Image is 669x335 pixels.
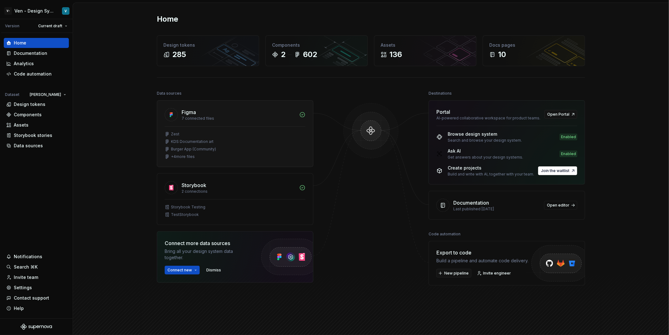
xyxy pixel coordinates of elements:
[165,239,249,247] div: Connect more data sources
[171,205,205,210] div: Storybook Testing
[448,138,522,143] div: Search and browse your design system.
[4,110,69,120] a: Components
[4,303,69,313] button: Help
[436,249,528,256] div: Export to code
[547,112,569,117] span: Open Portal
[182,181,206,189] div: Storybook
[475,269,514,278] a: Invite engineer
[14,40,26,46] div: Home
[14,132,52,139] div: Storybook stories
[14,71,52,77] div: Code automation
[4,38,69,48] a: Home
[436,116,541,121] div: AI-powered collaborative workspace for product teams.
[14,122,28,128] div: Assets
[167,268,192,273] span: Connect new
[538,166,577,175] button: Join the waitlist
[453,207,540,212] div: Last published [DATE]
[14,101,45,107] div: Design tokens
[171,147,216,152] div: Burger App (Community)
[14,112,42,118] div: Components
[30,92,61,97] span: [PERSON_NAME]
[14,285,32,291] div: Settings
[448,172,534,177] div: Build and write with AI, together with your team.
[4,7,12,15] div: V-
[436,108,450,116] div: Portal
[163,42,253,48] div: Design tokens
[303,50,317,60] div: 602
[182,108,196,116] div: Figma
[21,324,52,330] svg: Supernova Logo
[35,22,70,30] button: Current draft
[203,266,224,275] button: Dismiss
[171,139,214,144] div: KDS Documentation art
[4,283,69,293] a: Settings
[14,8,54,14] div: Ven - Design System Test
[547,203,569,208] span: Open editor
[5,92,19,97] div: Dataset
[4,272,69,282] a: Invite team
[4,252,69,262] button: Notifications
[389,50,402,60] div: 136
[157,35,259,66] a: Design tokens285
[157,173,313,225] a: Storybook2 connectionsStorybook TestingTestStorybook
[453,199,489,207] div: Documentation
[4,141,69,151] a: Data sources
[206,268,221,273] span: Dismiss
[436,269,471,278] button: New pipeline
[171,132,179,137] div: Zest
[171,212,199,217] div: TestStorybook
[265,35,368,66] a: Components2602
[27,90,69,99] button: [PERSON_NAME]
[429,230,461,238] div: Code automation
[4,262,69,272] button: Search ⌘K
[14,295,49,301] div: Contact support
[5,24,19,29] div: Version
[14,50,47,56] div: Documentation
[165,248,249,261] div: Bring all your design system data together.
[429,89,452,98] div: Destinations
[448,165,534,171] div: Create projects
[483,271,511,276] span: Invite engineer
[544,201,577,210] a: Open editor
[560,134,577,140] div: Enabled
[14,143,43,149] div: Data sources
[14,305,24,311] div: Help
[165,266,200,275] button: Connect new
[38,24,62,29] span: Current draft
[1,4,71,18] button: V-Ven - Design System TestV
[182,116,296,121] div: 7 connected files
[182,189,296,194] div: 2 connections
[14,274,38,280] div: Invite team
[4,69,69,79] a: Code automation
[4,130,69,140] a: Storybook stories
[544,110,577,119] a: Open Portal
[4,59,69,69] a: Analytics
[4,120,69,130] a: Assets
[4,48,69,58] a: Documentation
[448,155,523,160] div: Get answers about your design systems.
[281,50,286,60] div: 2
[381,42,470,48] div: Assets
[65,8,67,13] div: V
[14,254,42,260] div: Notifications
[14,264,38,270] div: Search ⌘K
[483,35,585,66] a: Docs pages10
[4,99,69,109] a: Design tokens
[157,89,182,98] div: Data sources
[448,131,522,137] div: Browse design system
[172,50,186,60] div: 285
[374,35,476,66] a: Assets136
[560,151,577,157] div: Enabled
[498,50,506,60] div: 10
[157,100,313,167] a: Figma7 connected filesZestKDS Documentation artBurger App (Community)+4more files
[489,42,579,48] div: Docs pages
[157,14,178,24] h2: Home
[272,42,361,48] div: Components
[14,60,34,67] div: Analytics
[436,258,528,264] div: Build a pipeline and automate code delivery.
[448,148,523,154] div: Ask AI
[541,168,569,173] span: Join the waitlist
[171,154,195,159] div: + 4 more files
